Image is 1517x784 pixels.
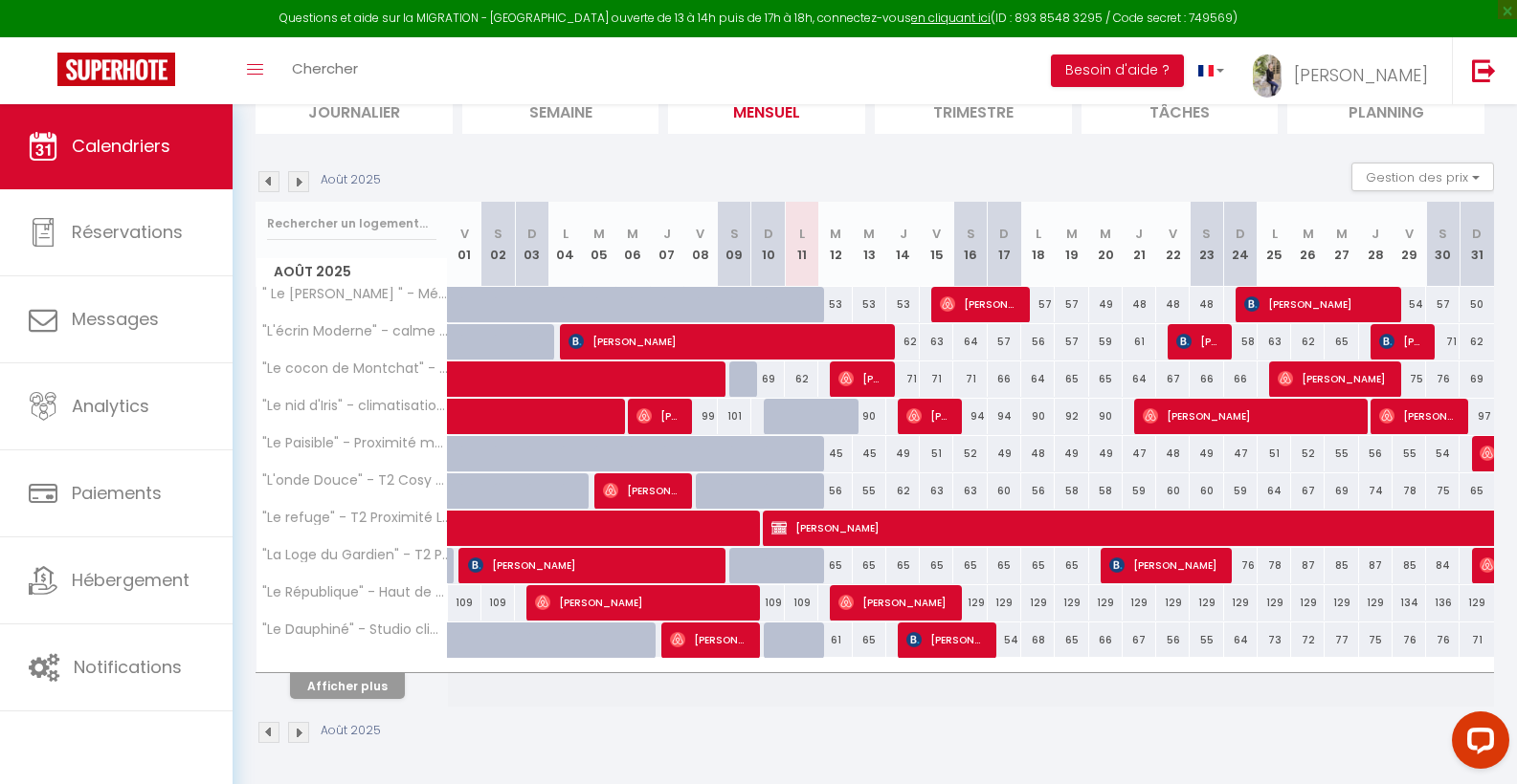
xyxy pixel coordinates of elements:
span: [PERSON_NAME] [1244,286,1390,322]
div: 129 [1055,585,1088,621]
span: [PERSON_NAME] [569,323,881,359]
a: en cliquant ici [911,10,991,26]
div: 56 [1021,324,1055,359]
div: 74 [1359,473,1393,509]
div: 48 [1190,287,1223,322]
th: 02 [481,202,515,287]
a: Chercher [278,37,372,104]
abbr: M [863,225,875,243]
div: 77 [1325,622,1358,658]
th: 17 [988,202,1021,287]
p: Août 2025 [321,722,381,740]
div: 55 [1325,436,1358,471]
abbr: V [460,225,469,243]
abbr: J [900,225,907,243]
div: 65 [818,548,852,583]
span: [PERSON_NAME] [906,398,951,434]
th: 11 [785,202,818,287]
div: 59 [1224,473,1258,509]
th: 10 [751,202,785,287]
img: ... [1253,54,1282,98]
abbr: M [593,225,605,243]
span: Messages [72,307,159,331]
div: 49 [1055,436,1088,471]
div: 63 [953,473,987,509]
th: 20 [1089,202,1123,287]
div: 58 [1089,473,1123,509]
div: 129 [1123,585,1156,621]
img: Super Booking [57,53,175,86]
div: 65 [1055,622,1088,658]
abbr: V [1405,225,1414,243]
div: 58 [1224,324,1258,359]
span: "Le République" - Haut de Gamme à [GEOGRAPHIC_DATA] [259,585,451,599]
div: 64 [1021,361,1055,397]
span: [PERSON_NAME] [1176,323,1221,359]
div: 62 [886,473,920,509]
div: 66 [988,361,1021,397]
th: 13 [853,202,886,287]
div: 53 [818,287,852,322]
li: Tâches [1082,87,1279,134]
abbr: M [1336,225,1348,243]
span: [PERSON_NAME] [1143,398,1355,434]
div: 56 [1156,622,1190,658]
div: 69 [1460,361,1494,397]
img: logout [1472,58,1496,82]
div: 64 [1123,361,1156,397]
div: 99 [683,399,717,434]
abbr: V [696,225,704,243]
abbr: S [1439,225,1447,243]
div: 45 [853,436,886,471]
div: 62 [1460,324,1494,359]
div: 76 [1426,361,1460,397]
div: 57 [1021,287,1055,322]
div: 71 [886,361,920,397]
div: 90 [1089,399,1123,434]
th: 31 [1460,202,1494,287]
th: 14 [886,202,920,287]
th: 30 [1426,202,1460,287]
abbr: J [1372,225,1379,243]
li: Mensuel [668,87,865,134]
div: 60 [1190,473,1223,509]
span: "L'onde Douce" - T2 Cosy - Proximité tram [MEDICAL_DATA] & T7 [259,473,451,488]
div: 61 [818,622,852,658]
div: 65 [886,548,920,583]
div: 65 [920,548,953,583]
span: "La Loge du Gardien" - T2 Proche Fourvière [259,548,451,562]
div: 109 [751,585,785,621]
div: 49 [988,436,1021,471]
div: 85 [1393,548,1426,583]
div: 54 [1393,287,1426,322]
div: 57 [1426,287,1460,322]
div: 67 [1123,622,1156,658]
div: 57 [1055,324,1088,359]
div: 45 [818,436,852,471]
span: [PERSON_NAME] [1379,323,1424,359]
th: 05 [583,202,616,287]
div: 129 [1291,585,1325,621]
div: 53 [853,287,886,322]
div: 92 [1055,399,1088,434]
abbr: L [1272,225,1278,243]
div: 129 [1156,585,1190,621]
th: 08 [683,202,717,287]
div: 71 [1426,324,1460,359]
div: 50 [1460,287,1494,322]
div: 65 [1021,548,1055,583]
abbr: D [1236,225,1245,243]
div: 65 [1055,361,1088,397]
div: 56 [818,473,852,509]
th: 22 [1156,202,1190,287]
div: 129 [1359,585,1393,621]
th: 03 [515,202,548,287]
a: ... [PERSON_NAME] [1238,37,1452,104]
div: 65 [988,548,1021,583]
div: 129 [1190,585,1223,621]
div: 71 [1460,622,1494,658]
span: [PERSON_NAME] [603,472,681,509]
div: 97 [1460,399,1494,434]
abbr: D [764,225,773,243]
